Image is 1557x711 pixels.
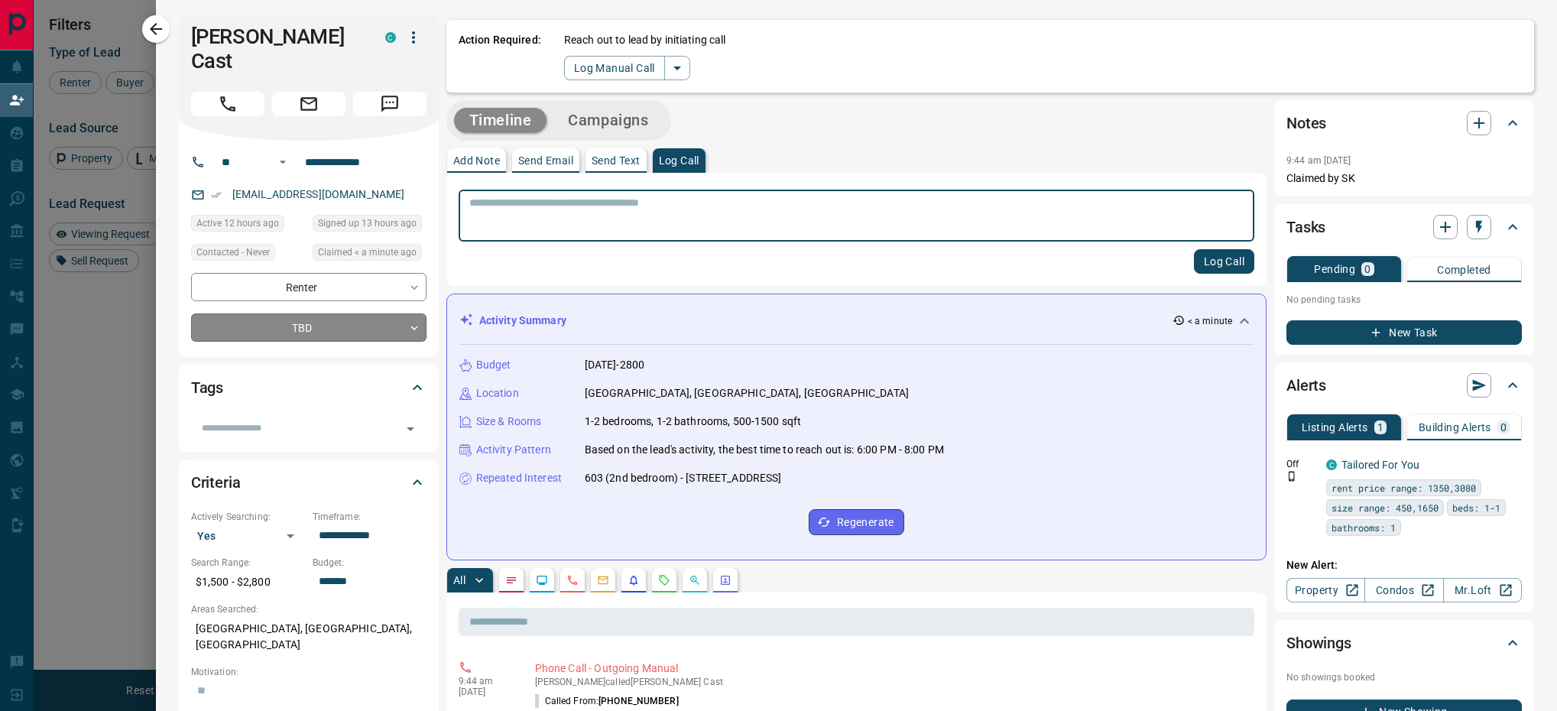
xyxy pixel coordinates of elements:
p: Based on the lead's activity, the best time to reach out is: 6:00 PM - 8:00 PM [585,442,944,458]
p: Send Text [592,155,641,166]
p: Search Range: [191,556,305,570]
div: Mon Aug 18 2025 [313,244,427,265]
p: Claimed by SK [1286,170,1522,187]
p: 0 [1364,264,1370,274]
span: Contacted - Never [196,245,270,260]
h1: [PERSON_NAME] Cast [191,24,362,73]
p: Actively Searching: [191,510,305,524]
p: < a minute [1188,314,1232,328]
h2: Notes [1286,111,1326,135]
p: All [453,575,465,586]
span: Email [272,92,345,116]
svg: Listing Alerts [628,574,640,586]
div: condos.ca [385,32,396,43]
p: [DATE] [459,687,512,697]
h2: Tasks [1286,215,1325,239]
p: Action Required: [459,32,541,80]
p: 1 [1377,422,1383,433]
div: Criteria [191,464,427,501]
svg: Calls [566,574,579,586]
p: Motivation: [191,665,427,679]
div: Notes [1286,105,1522,141]
div: Yes [191,524,305,548]
p: No showings booked [1286,670,1522,684]
p: Location [476,385,519,401]
span: Call [191,92,264,116]
p: Add Note [453,155,500,166]
p: Repeated Interest [476,470,562,486]
svg: Notes [505,574,517,586]
p: Building Alerts [1419,422,1491,433]
button: Timeline [454,108,547,133]
div: Sun Aug 17 2025 [191,215,305,236]
div: split button [564,56,690,80]
p: Areas Searched: [191,602,427,616]
p: 1-2 bedrooms, 1-2 bathrooms, 500-1500 sqft [585,414,802,430]
h2: Showings [1286,631,1351,655]
svg: Opportunities [689,574,701,586]
svg: Push Notification Only [1286,471,1297,482]
div: TBD [191,313,427,342]
button: Log Manual Call [564,56,665,80]
p: No pending tasks [1286,288,1522,311]
div: Sun Aug 17 2025 [313,215,427,236]
svg: Emails [597,574,609,586]
div: Showings [1286,625,1522,661]
span: beds: 1-1 [1452,500,1500,515]
p: Activity Summary [479,313,566,329]
h2: Tags [191,375,223,400]
button: Open [274,153,292,171]
svg: Agent Actions [719,574,731,586]
p: 603 (2nd bedroom) - [STREET_ADDRESS] [585,470,782,486]
div: Tasks [1286,209,1522,245]
span: size range: 450,1650 [1332,500,1439,515]
p: Send Email [518,155,573,166]
span: [PHONE_NUMBER] [598,696,679,706]
span: Signed up 13 hours ago [318,216,417,231]
p: [DATE]-2800 [585,357,644,373]
p: 0 [1500,422,1507,433]
p: Reach out to lead by initiating call [564,32,726,48]
button: Regenerate [809,509,904,535]
button: New Task [1286,320,1522,345]
p: New Alert: [1286,557,1522,573]
div: Alerts [1286,367,1522,404]
p: $1,500 - $2,800 [191,570,305,595]
p: [GEOGRAPHIC_DATA], [GEOGRAPHIC_DATA], [GEOGRAPHIC_DATA] [585,385,909,401]
p: [PERSON_NAME] called [PERSON_NAME] Cast [535,677,1248,687]
p: Timeframe: [313,510,427,524]
p: 9:44 am [DATE] [1286,155,1351,166]
a: [EMAIL_ADDRESS][DOMAIN_NAME] [232,188,405,200]
svg: Lead Browsing Activity [536,574,548,586]
div: Renter [191,273,427,301]
h2: Alerts [1286,373,1326,398]
p: Listing Alerts [1302,422,1368,433]
span: bathrooms: 1 [1332,520,1396,535]
a: Property [1286,578,1365,602]
p: [GEOGRAPHIC_DATA], [GEOGRAPHIC_DATA], [GEOGRAPHIC_DATA] [191,616,427,657]
p: Budget [476,357,511,373]
a: Tailored For You [1341,459,1419,471]
svg: Email Verified [211,190,222,200]
svg: Requests [658,574,670,586]
span: Message [353,92,427,116]
p: Phone Call - Outgoing Manual [535,661,1248,677]
a: Condos [1364,578,1443,602]
a: Mr.Loft [1443,578,1522,602]
p: Pending [1314,264,1355,274]
span: rent price range: 1350,3080 [1332,480,1476,495]
h2: Criteria [191,470,241,495]
p: Size & Rooms [476,414,542,430]
div: Activity Summary< a minute [459,307,1254,335]
p: Called From: [535,694,679,708]
p: Off [1286,457,1317,471]
p: 9:44 am [459,676,512,687]
p: Activity Pattern [476,442,551,458]
button: Log Call [1194,249,1254,274]
p: Budget: [313,556,427,570]
div: Tags [191,369,427,406]
button: Open [400,418,421,440]
span: Active 12 hours ago [196,216,279,231]
button: Campaigns [553,108,663,133]
p: Log Call [659,155,699,166]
